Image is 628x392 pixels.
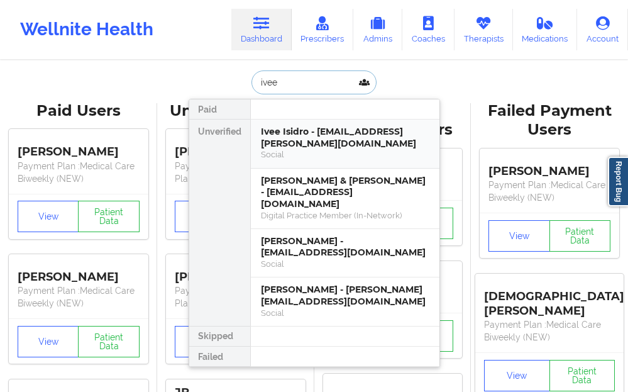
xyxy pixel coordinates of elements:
div: Paid Users [9,101,148,121]
div: [PERSON_NAME] [488,155,610,179]
a: Coaches [402,9,454,50]
div: [PERSON_NAME] [18,260,140,284]
button: Patient Data [549,220,610,252]
button: Patient Data [78,201,139,232]
p: Payment Plan : Medical Care Biweekly (NEW) [18,284,140,310]
div: Unverified Users [166,101,306,121]
div: Social [261,308,429,318]
div: [PERSON_NAME] [175,136,297,160]
p: Payment Plan : Unmatched Plan [175,284,297,310]
a: Dashboard [231,9,292,50]
button: View [18,201,79,232]
div: Digital Practice Member (In-Network) [261,210,429,221]
div: [PERSON_NAME] - [PERSON_NAME][EMAIL_ADDRESS][DOMAIN_NAME] [261,284,429,307]
button: View [18,326,79,357]
div: Failed [189,347,250,367]
div: Unverified [189,120,250,327]
a: Account [577,9,628,50]
div: Social [261,259,429,269]
a: Admins [353,9,402,50]
div: Ivee Isidro - [EMAIL_ADDRESS][PERSON_NAME][DOMAIN_NAME] [261,126,429,149]
div: [PERSON_NAME] - [EMAIL_ADDRESS][DOMAIN_NAME] [261,235,429,259]
button: Patient Data [549,360,615,391]
a: Prescribers [292,9,354,50]
div: [PERSON_NAME] [175,260,297,284]
div: [PERSON_NAME] & [PERSON_NAME] - [EMAIL_ADDRESS][DOMAIN_NAME] [261,175,429,210]
p: Payment Plan : Medical Care Biweekly (NEW) [488,179,610,204]
p: Payment Plan : Unmatched Plan [175,160,297,185]
p: Payment Plan : Medical Care Biweekly (NEW) [484,318,615,344]
div: Skipped [189,327,250,347]
button: View [484,360,549,391]
div: Social [261,149,429,160]
button: Patient Data [78,326,139,357]
button: View [488,220,549,252]
button: View [175,201,236,232]
a: Medications [513,9,578,50]
div: Paid [189,99,250,120]
a: Report Bug [608,157,628,206]
div: [DEMOGRAPHIC_DATA][PERSON_NAME] [484,280,615,318]
div: [PERSON_NAME] [18,136,140,160]
button: View [175,326,236,357]
p: Payment Plan : Medical Care Biweekly (NEW) [18,160,140,185]
div: Failed Payment Users [480,101,619,140]
a: Therapists [454,9,513,50]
